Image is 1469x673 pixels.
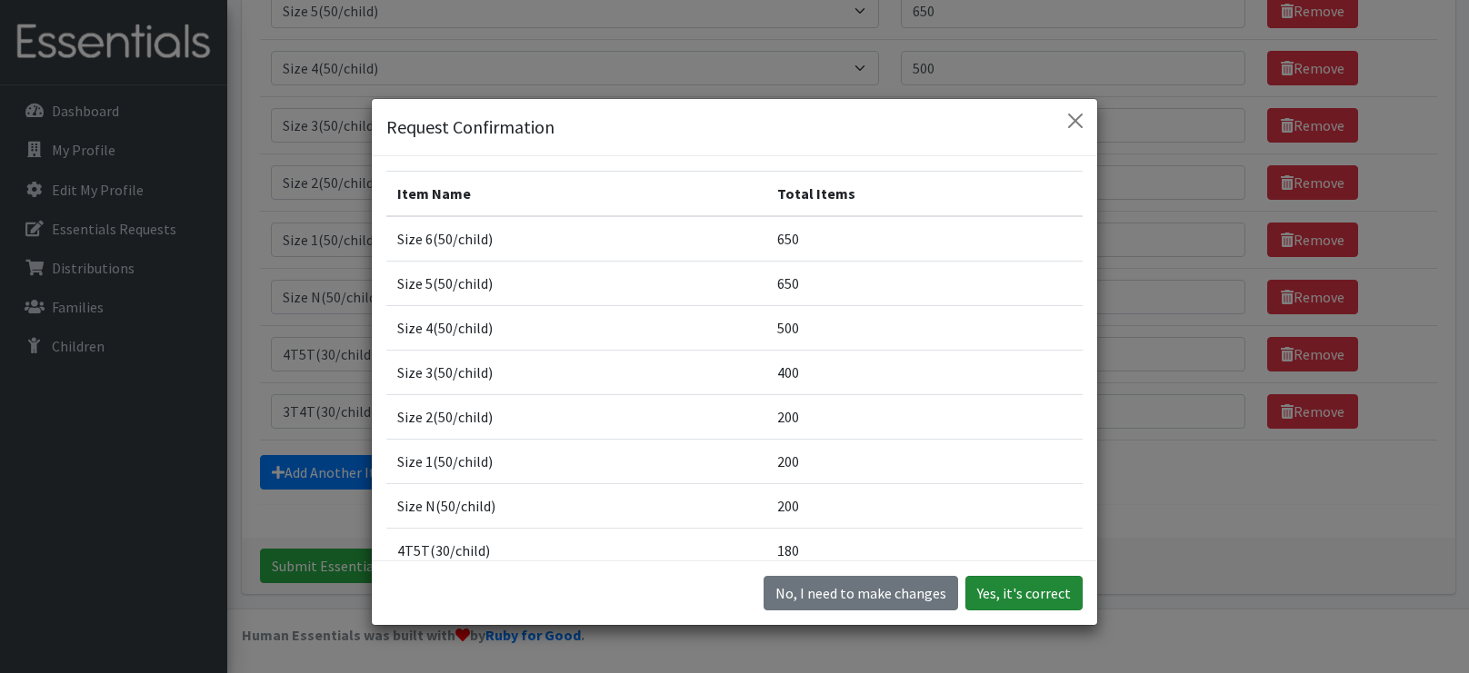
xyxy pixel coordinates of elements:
[766,395,1083,440] td: 200
[386,172,766,217] th: Item Name
[766,484,1083,529] td: 200
[386,216,766,262] td: Size 6(50/child)
[766,529,1083,573] td: 180
[386,395,766,440] td: Size 2(50/child)
[766,216,1083,262] td: 650
[386,529,766,573] td: 4T5T(30/child)
[764,576,958,610] button: No I need to make changes
[766,262,1083,306] td: 650
[965,576,1083,610] button: Yes, it's correct
[386,262,766,306] td: Size 5(50/child)
[386,440,766,484] td: Size 1(50/child)
[766,306,1083,351] td: 500
[386,114,555,141] h5: Request Confirmation
[766,440,1083,484] td: 200
[386,484,766,529] td: Size N(50/child)
[766,172,1083,217] th: Total Items
[766,351,1083,395] td: 400
[386,306,766,351] td: Size 4(50/child)
[386,351,766,395] td: Size 3(50/child)
[1061,106,1090,135] button: Close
